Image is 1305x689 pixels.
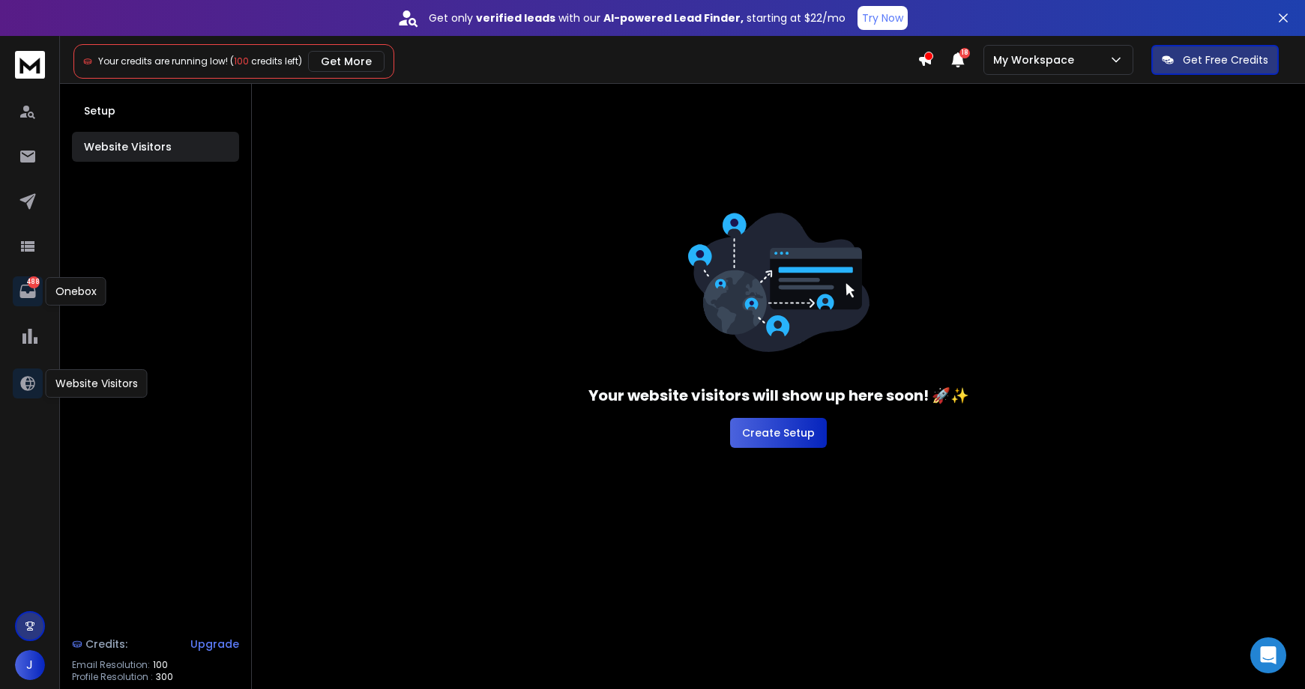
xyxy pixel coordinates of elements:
button: J [15,650,45,680]
p: Profile Resolution : [72,671,153,683]
a: 488 [13,276,43,306]
span: Credits: [85,637,127,652]
p: My Workspace [993,52,1080,67]
p: Get only with our starting at $22/mo [429,10,846,25]
button: Setup [72,96,239,126]
p: Email Resolution: [72,659,150,671]
div: Open Intercom Messenger [1250,637,1286,673]
span: 18 [959,48,970,58]
span: ( credits left) [230,55,302,67]
span: 100 [234,55,249,67]
a: Credits:Upgrade [72,629,239,659]
div: Website Visitors [46,369,148,398]
button: Website Visitors [72,132,239,162]
div: Upgrade [190,637,239,652]
span: 100 [153,659,168,671]
span: Your credits are running low! [98,55,228,67]
p: 488 [28,276,40,288]
span: 300 [156,671,173,683]
button: Get Free Credits [1151,45,1279,75]
button: Try Now [858,6,908,30]
div: Onebox [46,277,106,306]
strong: AI-powered Lead Finder, [603,10,744,25]
p: Try Now [862,10,903,25]
button: Get More [308,51,385,72]
button: Create Setup [730,418,827,448]
h3: Your website visitors will show up here soon! 🚀✨ [588,385,969,406]
strong: verified leads [476,10,555,25]
p: Get Free Credits [1183,52,1268,67]
img: logo [15,51,45,79]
